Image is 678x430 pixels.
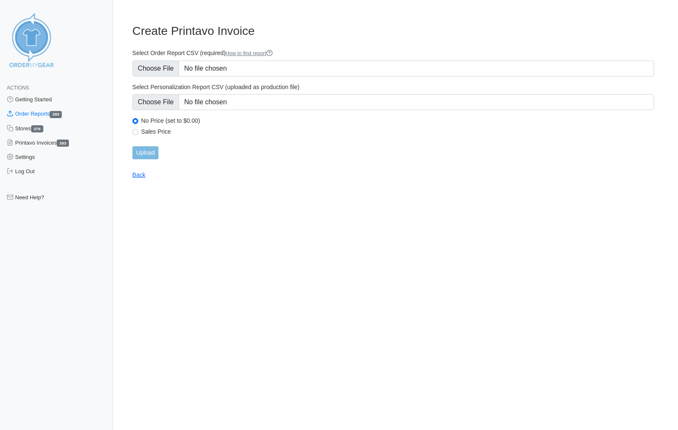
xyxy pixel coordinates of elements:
[31,125,43,132] span: 379
[132,24,654,38] h3: Create Printavo Invoice
[50,111,62,118] span: 393
[132,83,654,91] label: Select Personalization Report CSV (uploaded as production file)
[57,140,69,147] span: 393
[132,171,145,178] a: Back
[141,128,654,135] label: Sales Price
[141,117,654,124] label: No Price (set to $0.00)
[7,85,29,91] span: Actions
[132,49,654,57] label: Select Order Report CSV (required)
[226,50,273,56] a: How to find report
[132,146,158,159] input: Upload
